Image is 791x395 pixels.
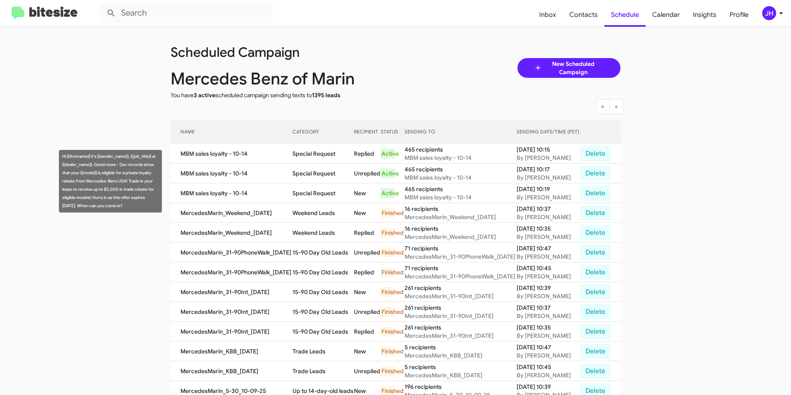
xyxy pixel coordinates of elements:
[381,208,395,218] div: Finished
[580,185,611,201] button: Delete
[171,223,293,243] td: MercedesMarin_Weekend_[DATE]
[293,203,354,223] td: Weekend Leads
[580,146,611,161] button: Delete
[580,166,611,181] button: Delete
[381,248,395,257] div: Finished
[405,165,516,173] div: 465 recipients
[517,363,580,371] div: [DATE] 10:45
[293,121,354,144] th: CATEGORY
[517,292,580,300] div: By [PERSON_NAME]
[517,58,621,78] a: New Scheduled Campaign
[381,228,395,238] div: Finished
[580,225,611,241] button: Delete
[405,343,516,351] div: 5 recipients
[580,363,611,379] button: Delete
[517,244,580,252] div: [DATE] 10:47
[405,363,516,371] div: 5 recipients
[601,103,604,110] span: «
[171,341,293,361] td: MercedesMarin_KBB_[DATE]
[517,205,580,213] div: [DATE] 10:37
[354,302,381,322] td: Unreplied
[405,233,516,241] div: MercedesMarin_Weekend_[DATE]
[517,351,580,360] div: By [PERSON_NAME]
[755,6,782,20] button: JH
[171,282,293,302] td: MercedesMarin_31-90Int_[DATE]
[609,99,623,114] button: Next
[381,346,395,356] div: Finished
[405,244,516,252] div: 71 recipients
[517,193,580,201] div: By [PERSON_NAME]
[405,323,516,332] div: 261 recipients
[293,164,354,183] td: Special Request
[517,185,580,193] div: [DATE] 10:19
[293,361,354,381] td: Trade Leads
[381,149,395,159] div: Active
[517,332,580,340] div: By [PERSON_NAME]
[517,173,580,182] div: By [PERSON_NAME]
[381,168,395,178] div: Active
[171,183,293,203] td: MBM sales loyalty - 10-14
[405,292,516,300] div: MercedesMarin_31-90Int_[DATE]
[354,164,381,183] td: Unreplied
[405,145,516,154] div: 465 recipients
[171,164,293,183] td: MBM sales loyalty - 10-14
[381,287,395,297] div: Finished
[381,121,405,144] th: STATUS
[381,327,395,337] div: Finished
[171,361,293,381] td: MercedesMarin_KBB_[DATE]
[563,3,604,27] a: Contacts
[100,3,273,23] input: Search
[405,383,516,391] div: 196 recipients
[580,245,611,260] button: Delete
[517,312,580,320] div: By [PERSON_NAME]
[354,243,381,262] td: Unreplied
[405,264,516,272] div: 71 recipients
[580,284,611,300] button: Delete
[646,3,686,27] a: Calendar
[405,272,516,280] div: MercedesMarin_31-90PhoneWalk_[DATE]
[517,304,580,312] div: [DATE] 10:37
[517,264,580,272] div: [DATE] 10:45
[354,121,381,144] th: RECIPIENT
[293,322,354,341] td: 15-90 Day Old Leads
[580,344,611,359] button: Delete
[293,144,354,164] td: Special Request
[293,243,354,262] td: 15-90 Day Old Leads
[517,121,580,144] th: SENDING DATE/TIME (PST)
[686,3,723,27] a: Insights
[381,366,395,376] div: Finished
[405,121,516,144] th: SENDING TO
[171,302,293,322] td: MercedesMarin_31-90Int_[DATE]
[542,60,604,76] span: New Scheduled Campaign
[381,267,395,277] div: Finished
[293,223,354,243] td: Weekend Leads
[381,188,395,198] div: Active
[596,99,623,114] nav: Page navigation example
[405,284,516,292] div: 261 recipients
[171,121,293,144] th: NAME
[580,264,611,280] button: Delete
[517,154,580,162] div: By [PERSON_NAME]
[517,323,580,332] div: [DATE] 10:35
[171,243,293,262] td: MercedesMarin_31-90PhoneWalk_[DATE]
[723,3,755,27] a: Profile
[171,262,293,282] td: MercedesMarin_31-90PhoneWalk_[DATE]
[580,205,611,221] button: Delete
[517,252,580,261] div: By [PERSON_NAME]
[164,91,402,99] div: You have scheduled campaign sending texts to
[604,3,646,27] a: Schedule
[354,361,381,381] td: Unreplied
[293,282,354,302] td: 15-90 Day Old Leads
[615,103,618,110] span: »
[405,224,516,233] div: 16 recipients
[580,304,611,320] button: Delete
[405,173,516,182] div: MBM sales loyalty - 10-14
[381,307,395,317] div: Finished
[517,224,580,233] div: [DATE] 10:35
[405,304,516,312] div: 261 recipients
[354,223,381,243] td: Replied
